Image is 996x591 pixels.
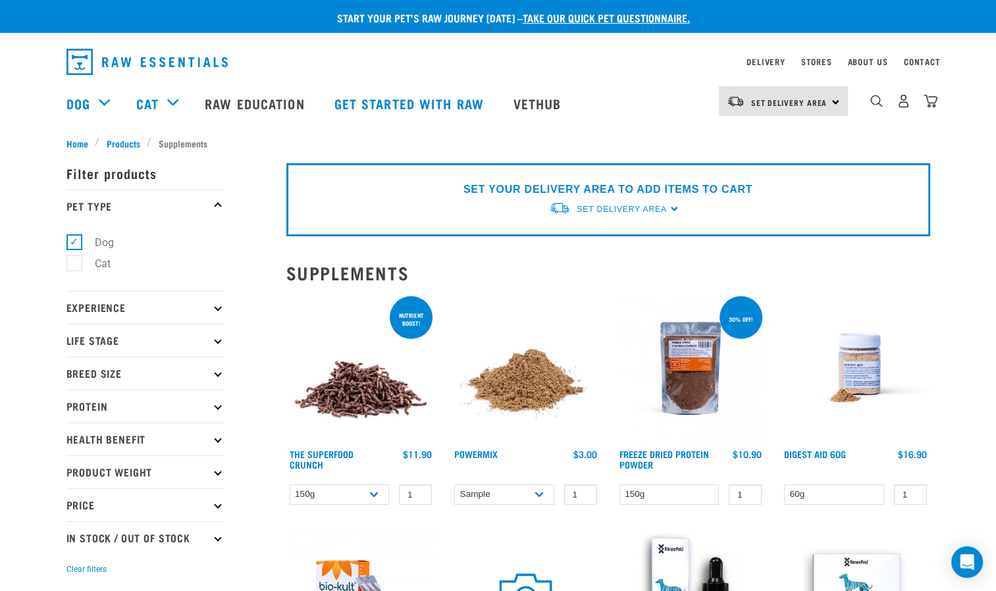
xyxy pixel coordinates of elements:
img: Raw Essentials Logo [66,49,228,75]
img: home-icon@2x.png [924,94,937,108]
input: 1 [894,484,927,505]
a: The Superfood Crunch [290,451,354,467]
img: FD Protein Powder [616,294,766,443]
div: $11.90 [403,449,432,459]
img: Pile Of PowerMix For Pets [451,294,600,443]
span: Set Delivery Area [577,205,666,214]
a: Stores [801,59,832,64]
span: Set Delivery Area [751,100,827,105]
a: take our quick pet questionnaire. [523,14,690,20]
a: Contact [904,59,941,64]
p: SET YOUR DELIVERY AREA TO ADD ITEMS TO CART [463,182,752,197]
p: Price [66,488,224,521]
div: nutrient boost! [390,305,432,333]
a: Powermix [454,451,498,456]
img: Raw Essentials Digest Aid Pet Supplement [781,294,930,443]
div: $3.00 [573,449,597,459]
img: van-moving.png [549,201,570,215]
a: Home [66,136,95,150]
p: Filter products [66,157,224,190]
p: Life Stage [66,324,224,357]
p: Experience [66,291,224,324]
button: Clear filters [66,563,107,575]
a: Cat [136,93,159,113]
nav: dropdown navigation [56,43,941,80]
a: Vethub [500,77,578,130]
a: Raw Education [192,77,321,130]
a: Freeze Dried Protein Powder [619,451,709,467]
p: Protein [66,390,224,423]
input: 1 [399,484,432,505]
span: Products [107,136,140,150]
p: Health Benefit [66,423,224,455]
p: Product Weight [66,455,224,488]
span: Home [66,136,88,150]
a: About Us [847,59,887,64]
img: home-icon-1@2x.png [870,95,883,107]
a: Products [99,136,147,150]
p: Breed Size [66,357,224,390]
label: Cat [74,255,116,272]
a: Delivery [747,59,785,64]
a: Digest Aid 60g [784,451,846,456]
label: Dog [74,234,119,251]
div: $10.90 [733,449,762,459]
input: 1 [564,484,597,505]
p: In Stock / Out Of Stock [66,521,224,554]
p: Pet Type [66,190,224,222]
a: Get started with Raw [321,77,500,130]
div: $16.90 [898,449,927,459]
div: Open Intercom Messenger [951,546,983,578]
img: 1311 Superfood Crunch 01 [286,294,436,443]
nav: breadcrumbs [66,136,930,150]
img: van-moving.png [727,95,745,107]
input: 1 [729,484,762,505]
img: user.png [897,94,910,108]
div: 30% off! [723,309,759,329]
h2: Supplements [286,263,930,283]
a: Dog [66,93,90,113]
